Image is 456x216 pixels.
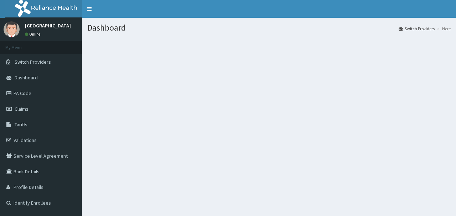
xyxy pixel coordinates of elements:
[15,121,27,128] span: Tariffs
[87,23,451,32] h1: Dashboard
[399,26,435,32] a: Switch Providers
[25,32,42,37] a: Online
[435,26,451,32] li: Here
[4,21,20,37] img: User Image
[25,23,71,28] p: [GEOGRAPHIC_DATA]
[15,74,38,81] span: Dashboard
[15,106,28,112] span: Claims
[15,59,51,65] span: Switch Providers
